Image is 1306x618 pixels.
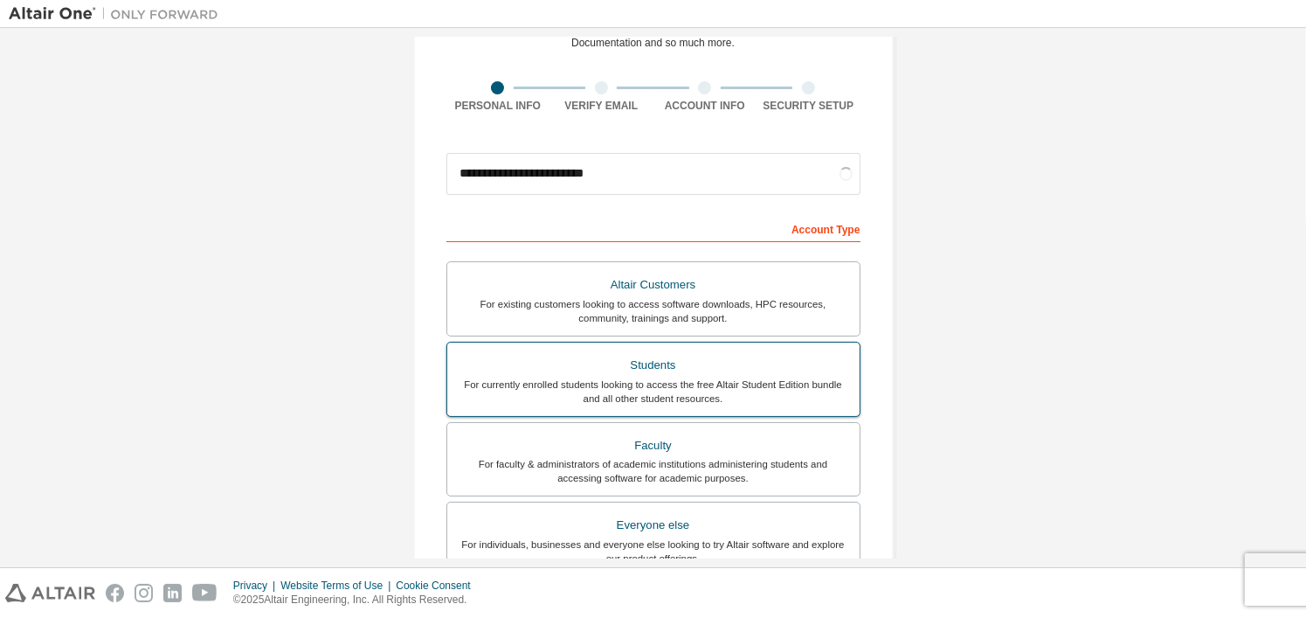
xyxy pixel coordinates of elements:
[653,99,757,113] div: Account Info
[106,584,124,602] img: facebook.svg
[446,214,860,242] div: Account Type
[280,579,396,593] div: Website Terms of Use
[233,579,280,593] div: Privacy
[192,584,218,602] img: youtube.svg
[446,99,550,113] div: Personal Info
[458,378,849,406] div: For currently enrolled students looking to access the free Altair Student Edition bundle and all ...
[5,584,95,602] img: altair_logo.svg
[9,5,227,23] img: Altair One
[549,99,653,113] div: Verify Email
[458,457,849,485] div: For faculty & administrators of academic institutions administering students and accessing softwa...
[233,593,481,608] p: © 2025 Altair Engineering, Inc. All Rights Reserved.
[458,434,849,458] div: Faculty
[135,584,153,602] img: instagram.svg
[458,273,849,297] div: Altair Customers
[163,584,182,602] img: linkedin.svg
[458,538,849,566] div: For individuals, businesses and everyone else looking to try Altair software and explore our prod...
[396,579,480,593] div: Cookie Consent
[757,99,860,113] div: Security Setup
[458,513,849,538] div: Everyone else
[458,353,849,378] div: Students
[458,297,849,325] div: For existing customers looking to access software downloads, HPC resources, community, trainings ...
